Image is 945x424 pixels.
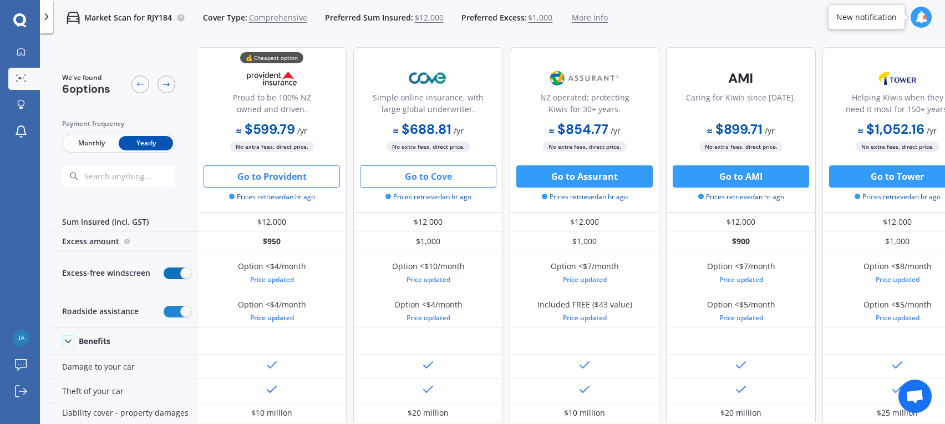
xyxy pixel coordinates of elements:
span: Prices retrieved an hr ago [698,192,784,202]
img: car.f15378c7a67c060ca3f3.svg [67,11,80,24]
span: Preferred Sum Insured: [325,12,413,23]
div: Option <$7/month [707,261,775,285]
div: Option <$10/month [392,261,465,285]
span: Yearly [119,136,173,150]
div: Payment frequency [62,118,175,129]
div: $20 million [408,407,449,418]
div: Damage to your car [49,355,199,379]
div: $900 [666,232,816,251]
span: / yr [297,125,307,136]
div: Price updated [863,312,932,324]
img: AMI-text-1.webp [704,64,778,92]
div: Option <$4/month [238,299,306,324]
div: Proud to be 100% NZ owned and driven. [206,92,337,119]
div: Included FREE ($43 value) [537,299,632,324]
span: / yr [611,125,621,136]
span: We've found [62,73,110,83]
span: Preferred Excess: [461,12,527,23]
span: / yr [765,125,775,136]
input: Search anything... [83,171,197,181]
span: / yr [454,125,464,136]
img: Tower.webp [861,64,934,92]
span: $1,000 [528,12,552,23]
span: / yr [927,125,937,136]
span: No extra fees, direct price. [230,142,314,152]
b: $688.81 [393,120,451,138]
div: Benefits [79,336,110,346]
div: NZ operated; protecting Kiwis for 30+ years. [519,92,650,119]
span: No extra fees, direct price. [856,142,939,152]
span: Prices retrieved an hr ago [542,192,628,202]
div: Price updated [394,312,463,324]
div: Price updated [707,312,775,324]
div: Price updated [863,274,932,285]
b: $899.71 [707,120,763,138]
div: Caring for Kiwis since [DATE]. [686,92,796,119]
img: Assurant.png [548,64,621,92]
span: No extra fees, direct price. [543,142,627,152]
div: $10 million [251,407,292,418]
div: $12,000 [666,213,816,232]
span: Cover Type: [203,12,247,23]
div: Price updated [392,274,465,285]
div: Option <$8/month [863,261,932,285]
b: $599.79 [236,120,295,138]
div: Option <$4/month [394,299,463,324]
span: Comprehensive [249,12,307,23]
span: Prices retrieved an hr ago [229,192,315,202]
div: Theft of your car [49,379,199,403]
button: Go to Assurant [516,165,653,188]
div: Excess amount [49,232,199,251]
div: Price updated [537,312,632,324]
span: Prices retrieved an hr ago [855,192,941,202]
div: Roadside assistance [49,295,199,328]
b: $1,052.16 [858,120,924,138]
div: Option <$5/month [707,299,775,324]
img: 10a99b3405637174a9e05080cb040ca1 [13,330,29,346]
div: Price updated [551,274,619,285]
div: Option <$4/month [238,261,306,285]
span: 6 options [62,82,110,96]
p: Market Scan for RJY184 [84,12,172,23]
button: Go to AMI [673,165,809,188]
div: New notification [836,12,897,23]
div: $1,000 [353,232,503,251]
img: Provident.png [235,64,308,92]
div: $12,000 [510,213,659,232]
div: $12,000 [353,213,503,232]
div: Open chat [898,380,932,413]
span: $12,000 [415,12,444,23]
img: Cove.webp [392,64,465,92]
div: Option <$7/month [551,261,619,285]
div: Sum insured (incl. GST) [49,213,199,232]
div: Excess-free windscreen [49,251,199,295]
span: Monthly [64,136,119,150]
div: $20 million [720,407,761,418]
div: $10 million [564,407,605,418]
div: 💰 Cheapest option [240,52,303,63]
div: $1,000 [510,232,659,251]
div: Liability cover - property damages [49,403,199,423]
div: $25 million [877,407,918,418]
span: No extra fees, direct price. [387,142,470,152]
button: Go to Provident [204,165,340,188]
div: Price updated [707,274,775,285]
div: Price updated [238,274,306,285]
div: Simple online insurance, with large global underwriter. [363,92,494,119]
button: Go to Cove [360,165,496,188]
div: $12,000 [197,213,347,232]
span: No extra fees, direct price. [699,142,783,152]
div: $950 [197,232,347,251]
span: Prices retrieved an hr ago [385,192,471,202]
div: Option <$5/month [863,299,932,324]
div: Price updated [238,312,306,324]
b: $854.77 [549,120,608,138]
span: More info [572,12,608,23]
